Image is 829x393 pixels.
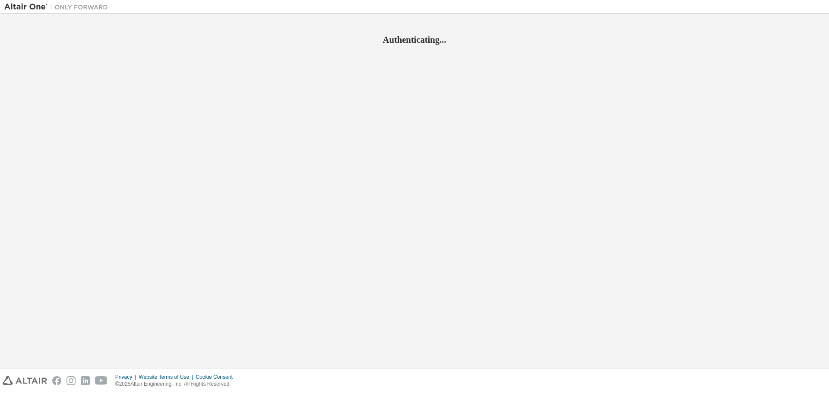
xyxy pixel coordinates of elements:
img: instagram.svg [66,376,76,385]
img: facebook.svg [52,376,61,385]
h2: Authenticating... [4,34,825,45]
img: Altair One [4,3,112,11]
div: Privacy [115,374,139,380]
div: Cookie Consent [196,374,237,380]
img: youtube.svg [95,376,108,385]
img: linkedin.svg [81,376,90,385]
img: altair_logo.svg [3,376,47,385]
div: Website Terms of Use [139,374,196,380]
p: © 2025 Altair Engineering, Inc. All Rights Reserved. [115,380,238,388]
